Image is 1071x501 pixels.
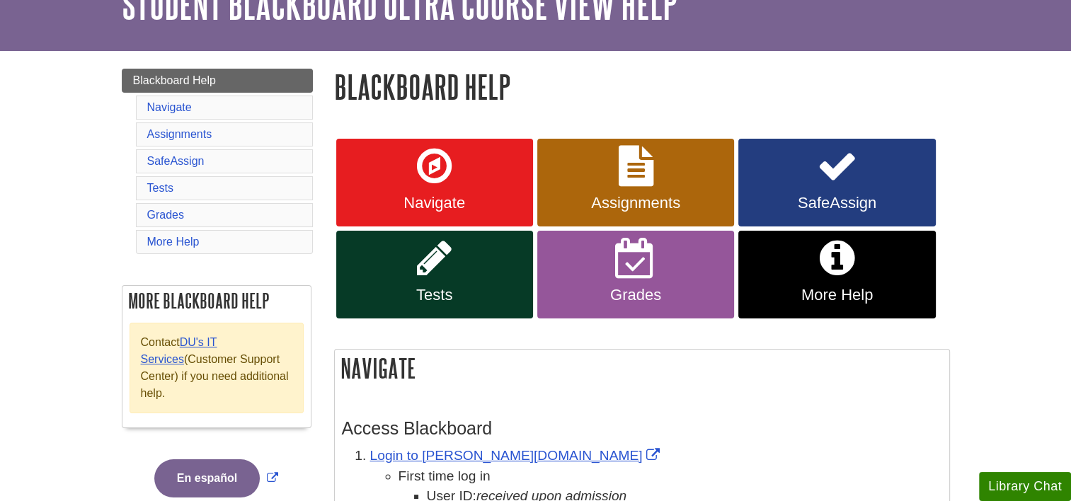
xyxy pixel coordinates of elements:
[133,74,216,86] span: Blackboard Help
[548,286,723,304] span: Grades
[347,286,522,304] span: Tests
[979,472,1071,501] button: Library Chat
[147,182,173,194] a: Tests
[738,139,935,226] a: SafeAssign
[347,194,522,212] span: Navigate
[147,101,192,113] a: Navigate
[130,323,304,413] div: Contact (Customer Support Center) if you need additional help.
[537,139,734,226] a: Assignments
[749,286,924,304] span: More Help
[336,139,533,226] a: Navigate
[738,231,935,318] a: More Help
[151,472,282,484] a: Link opens in new window
[749,194,924,212] span: SafeAssign
[537,231,734,318] a: Grades
[122,286,311,316] h2: More Blackboard Help
[334,69,950,105] h1: Blackboard Help
[147,209,184,221] a: Grades
[147,128,212,140] a: Assignments
[147,155,205,167] a: SafeAssign
[335,350,949,387] h2: Navigate
[370,448,663,463] a: Link opens in new window
[147,236,200,248] a: More Help
[342,418,942,439] h3: Access Blackboard
[122,69,313,93] a: Blackboard Help
[336,231,533,318] a: Tests
[548,194,723,212] span: Assignments
[154,459,260,497] button: En español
